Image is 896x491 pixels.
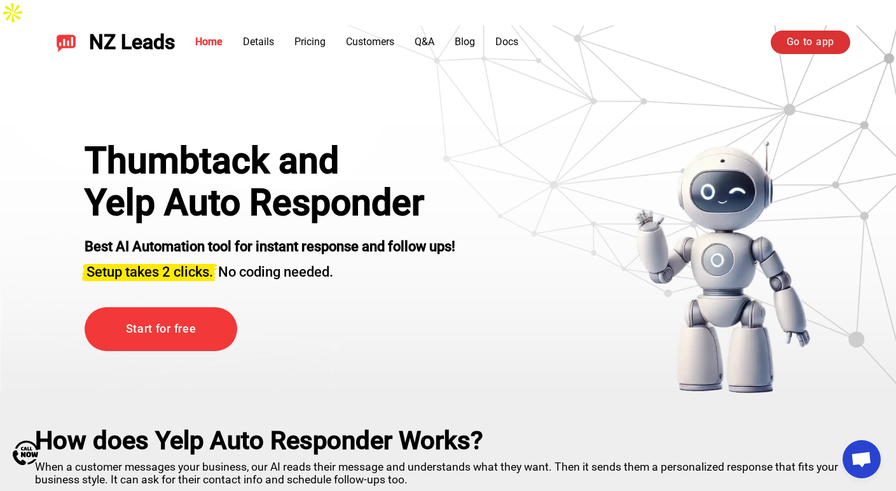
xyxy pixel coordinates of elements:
h1: Yelp Auto Responder [85,182,455,224]
a: Start for free [85,307,237,351]
h3: No coding needed. [85,256,455,282]
span: Setup takes 2 clicks. [86,264,213,280]
a: Home [195,36,223,48]
a: Q&A [415,36,434,48]
a: Blog [455,36,475,48]
div: Open chat [843,440,881,478]
a: Customers [346,36,394,48]
div: Thumbtack and [85,140,455,182]
strong: Best AI Automation tool for instant response and follow ups! [85,239,455,254]
a: Docs [495,36,518,48]
img: NZ Leads logo [56,32,76,52]
img: Call Now [13,440,38,466]
h2: How does Yelp Auto Responder Works? [35,426,862,455]
a: Go to app [771,31,850,53]
img: yelp bot [634,140,811,394]
span: NZ Leads [89,31,175,54]
a: Pricing [294,36,326,48]
a: Details [243,36,274,48]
